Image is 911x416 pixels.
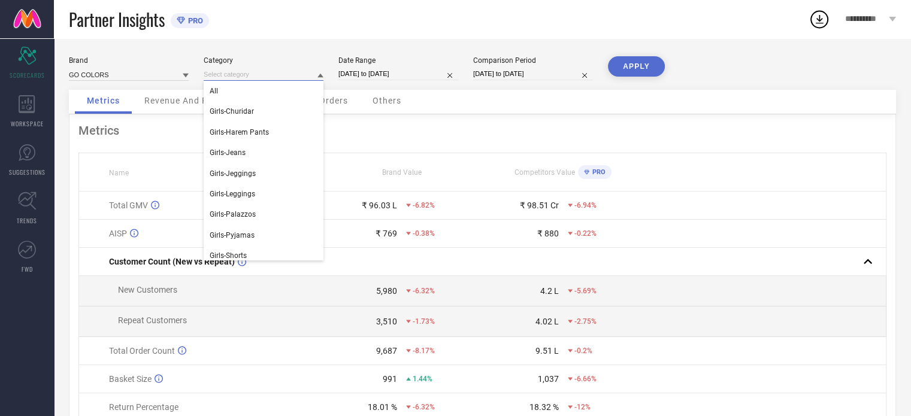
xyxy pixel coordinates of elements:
span: Girls-Leggings [210,190,255,198]
input: Select comparison period [473,68,593,80]
span: Girls-Palazzos [210,210,256,218]
span: AISP [109,229,127,238]
div: Girls-Jeans [204,142,323,163]
div: Girls-Pyjamas [204,225,323,245]
span: Girls-Jeans [210,148,246,157]
div: Girls-Leggings [204,184,323,204]
div: Girls-Shorts [204,245,323,266]
span: Total GMV [109,201,148,210]
span: Others [373,96,401,105]
span: All [210,87,218,95]
div: 1,037 [538,374,559,384]
span: Customer Count (New vs Repeat) [109,257,235,266]
span: -0.22% [574,229,597,238]
span: FWD [22,265,33,274]
span: -12% [574,403,591,411]
span: -0.2% [574,347,592,355]
div: Metrics [78,123,886,138]
span: Girls-Churidar [210,107,254,116]
div: Comparison Period [473,56,593,65]
span: Repeat Customers [118,315,187,325]
div: ₹ 98.51 Cr [520,201,559,210]
span: -6.94% [574,201,597,209]
span: Basket Size [109,374,152,384]
div: Brand [69,56,189,65]
span: Partner Insights [69,7,165,32]
span: 1.44% [413,375,432,383]
span: Return Percentage [109,402,178,412]
div: Date Range [338,56,458,65]
input: Select category [204,68,323,81]
span: New Customers [118,285,177,294]
span: Metrics [87,96,120,105]
span: Name [109,169,129,177]
span: SCORECARDS [10,71,45,80]
span: Girls-Shorts [210,251,247,260]
div: Girls-Churidar [204,101,323,122]
span: Girls-Harem Pants [210,128,269,136]
div: Girls-Harem Pants [204,122,323,142]
div: 18.01 % [368,402,397,412]
span: Brand Value [382,168,422,177]
span: Revenue And Pricing [144,96,232,105]
div: ₹ 769 [376,229,397,238]
div: Open download list [809,8,830,30]
div: Girls-Jeggings [204,163,323,184]
span: Competitors Value [514,168,575,177]
span: Girls-Pyjamas [210,231,255,239]
span: -0.38% [413,229,435,238]
div: 991 [383,374,397,384]
div: All [204,81,323,101]
div: 3,510 [376,317,397,326]
span: -6.82% [413,201,435,209]
span: PRO [185,16,203,25]
button: APPLY [608,56,665,77]
div: ₹ 880 [537,229,559,238]
div: 4.02 L [535,317,559,326]
span: TRENDS [17,216,37,225]
span: -2.75% [574,317,597,326]
div: 5,980 [376,286,397,296]
span: -5.69% [574,287,597,295]
span: PRO [589,168,606,176]
span: Total Order Count [109,346,175,356]
div: 9,687 [376,346,397,356]
span: -6.66% [574,375,597,383]
span: SUGGESTIONS [9,168,46,177]
div: 4.2 L [540,286,559,296]
div: ₹ 96.03 L [362,201,397,210]
div: 9.51 L [535,346,559,356]
div: Girls-Palazzos [204,204,323,224]
span: -8.17% [413,347,435,355]
span: WORKSPACE [11,119,44,128]
span: -6.32% [413,287,435,295]
div: 18.32 % [529,402,559,412]
span: -6.32% [413,403,435,411]
span: Girls-Jeggings [210,169,256,178]
div: Category [204,56,323,65]
input: Select date range [338,68,458,80]
span: -1.73% [413,317,435,326]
